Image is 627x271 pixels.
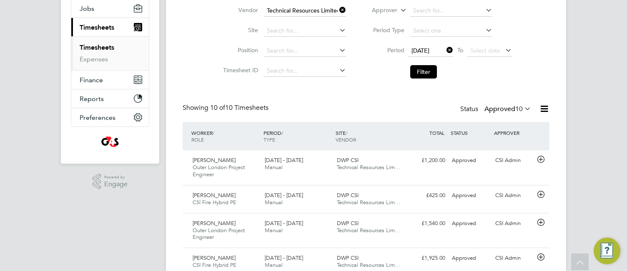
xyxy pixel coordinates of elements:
span: CSI Fire Hybrid PE [193,261,236,268]
span: [DATE] - [DATE] [265,192,303,199]
span: TOTAL [429,129,444,136]
a: Timesheets [80,43,114,51]
label: Approver [360,6,397,15]
button: Timesheets [71,18,149,36]
label: Approved [484,105,531,113]
span: To [455,45,466,56]
div: SITE [334,125,406,147]
a: Go to home page [71,135,149,149]
div: CSI Admin [492,189,535,203]
span: [PERSON_NAME] [193,254,236,261]
div: £1,540.00 [405,217,449,230]
label: Position [221,46,258,54]
div: Approved [449,189,492,203]
span: [PERSON_NAME] [193,157,236,164]
span: Outer London Project Engineer [193,227,245,241]
a: Expenses [80,55,108,63]
div: Approved [449,217,492,230]
img: g4sssuk-logo-retina.png [100,135,121,149]
div: £1,200.00 [405,154,449,167]
button: Engage Resource Center [594,238,620,264]
div: WORKER [189,125,261,147]
span: DWP CSI [337,157,359,164]
span: Finance [80,76,103,84]
span: Manual [265,199,283,206]
div: Approved [449,154,492,167]
span: / [346,129,347,136]
span: VENDOR [336,136,356,143]
span: 10 of [210,104,225,112]
button: Preferences [71,108,149,127]
span: / [213,129,214,136]
span: DWP CSI [337,192,359,199]
span: [DATE] - [DATE] [265,157,303,164]
span: Reports [80,95,104,103]
div: £1,925.00 [405,251,449,265]
span: TYPE [263,136,275,143]
label: Timesheet ID [221,66,258,74]
span: Jobs [80,5,94,13]
span: [PERSON_NAME] [193,220,236,227]
div: Status [460,104,533,115]
input: Search for... [264,25,346,37]
span: Timesheets [80,23,114,31]
span: Technical Resources Lim… [337,199,400,206]
span: DWP CSI [337,254,359,261]
span: [PERSON_NAME] [193,192,236,199]
div: CSI Admin [492,251,535,265]
div: CSI Admin [492,217,535,230]
span: / [281,129,283,136]
button: Reports [71,89,149,108]
div: £425.00 [405,189,449,203]
div: STATUS [449,125,492,140]
span: Manual [265,227,283,234]
input: Search for... [264,65,346,77]
label: Site [221,26,258,34]
span: Manual [265,164,283,171]
div: APPROVER [492,125,535,140]
span: Technical Resources Lim… [337,164,400,171]
input: Search for... [264,5,346,17]
div: CSI Admin [492,154,535,167]
input: Select one [410,25,492,37]
a: Powered byEngage [93,174,128,190]
div: PERIOD [261,125,334,147]
div: Showing [183,104,270,112]
label: Period [367,46,404,54]
div: Timesheets [71,36,149,70]
span: 10 Timesheets [210,104,268,112]
span: CSI Fire Hybrid PE [193,199,236,206]
div: Approved [449,251,492,265]
input: Search for... [410,5,492,17]
span: Technical Resources Lim… [337,227,400,234]
span: Select date [470,47,500,54]
span: Engage [104,181,128,188]
span: Preferences [80,114,115,122]
span: DWP CSI [337,220,359,227]
label: Period Type [367,26,404,34]
button: Filter [410,65,437,79]
input: Search for... [264,45,346,57]
span: 10 [515,105,523,113]
span: [DATE] - [DATE] [265,254,303,261]
span: Manual [265,261,283,268]
span: Outer London Project Engineer [193,164,245,178]
span: Technical Resources Lim… [337,261,400,268]
span: Powered by [104,174,128,181]
button: Finance [71,71,149,89]
span: [DATE] [411,47,429,54]
span: ROLE [191,136,204,143]
label: Vendor [221,6,258,14]
span: [DATE] - [DATE] [265,220,303,227]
